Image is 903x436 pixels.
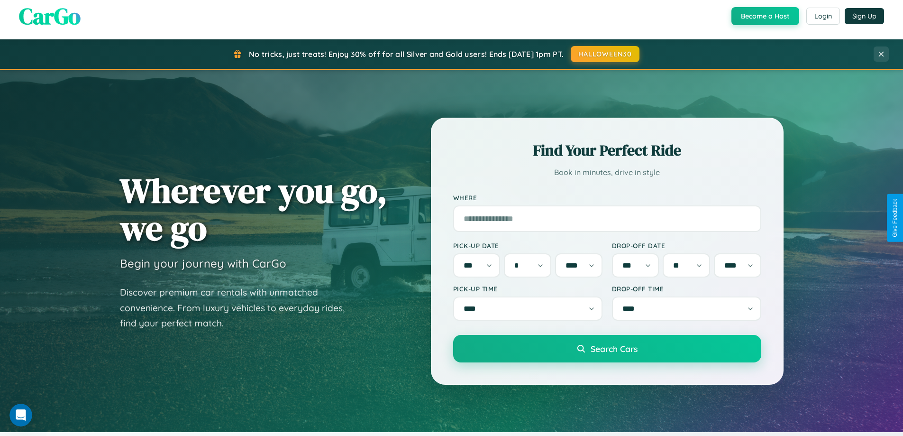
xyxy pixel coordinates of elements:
span: CarGo [19,0,81,32]
button: Sign Up [845,8,884,24]
label: Pick-up Date [453,241,602,250]
span: Search Cars [591,343,638,354]
h2: Find Your Perfect Ride [453,140,761,161]
iframe: Intercom live chat [9,404,32,427]
button: Login [806,8,840,25]
button: Search Cars [453,335,761,362]
p: Discover premium car rentals with unmatched convenience. From luxury vehicles to everyday rides, ... [120,285,357,331]
label: Drop-off Time [612,285,761,293]
label: Drop-off Date [612,241,761,250]
h1: Wherever you go, we go [120,172,387,247]
label: Where [453,194,761,202]
label: Pick-up Time [453,285,602,293]
button: Become a Host [731,7,799,25]
span: No tricks, just treats! Enjoy 30% off for all Silver and Gold users! Ends [DATE] 1pm PT. [249,49,564,59]
p: Book in minutes, drive in style [453,166,761,179]
div: Give Feedback [892,199,898,237]
button: HALLOWEEN30 [571,46,639,62]
h3: Begin your journey with CarGo [120,256,286,270]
